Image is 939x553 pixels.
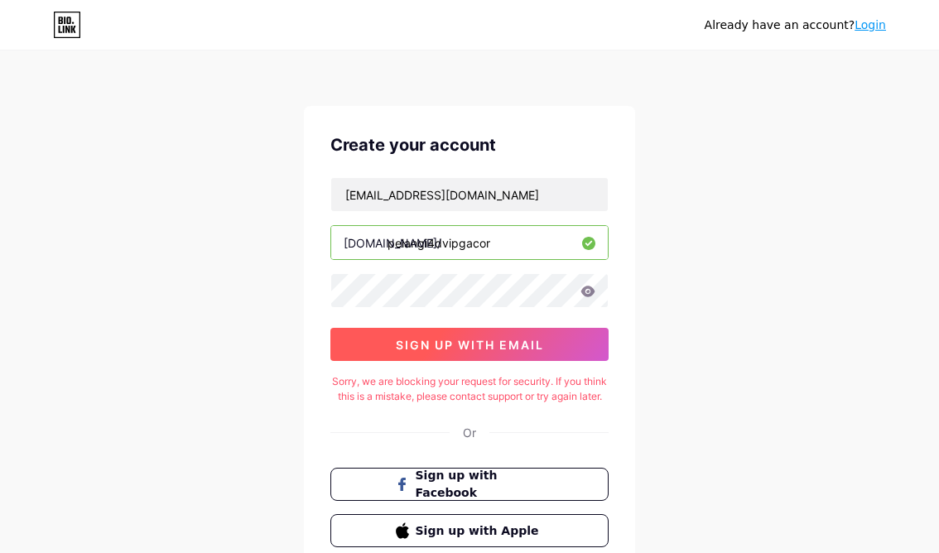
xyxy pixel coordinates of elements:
div: Or [463,424,476,441]
button: Sign up with Apple [330,514,609,547]
div: Sorry, we are blocking your request for security. If you think this is a mistake, please contact ... [330,374,609,404]
span: Sign up with Facebook [416,467,544,502]
span: sign up with email [396,338,544,352]
button: sign up with email [330,328,609,361]
div: [DOMAIN_NAME]/ [344,234,441,252]
button: Sign up with Facebook [330,468,609,501]
input: Email [331,178,608,211]
input: username [331,226,608,259]
div: Already have an account? [705,17,886,34]
div: Create your account [330,132,609,157]
span: Sign up with Apple [416,522,544,540]
a: Login [855,18,886,31]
